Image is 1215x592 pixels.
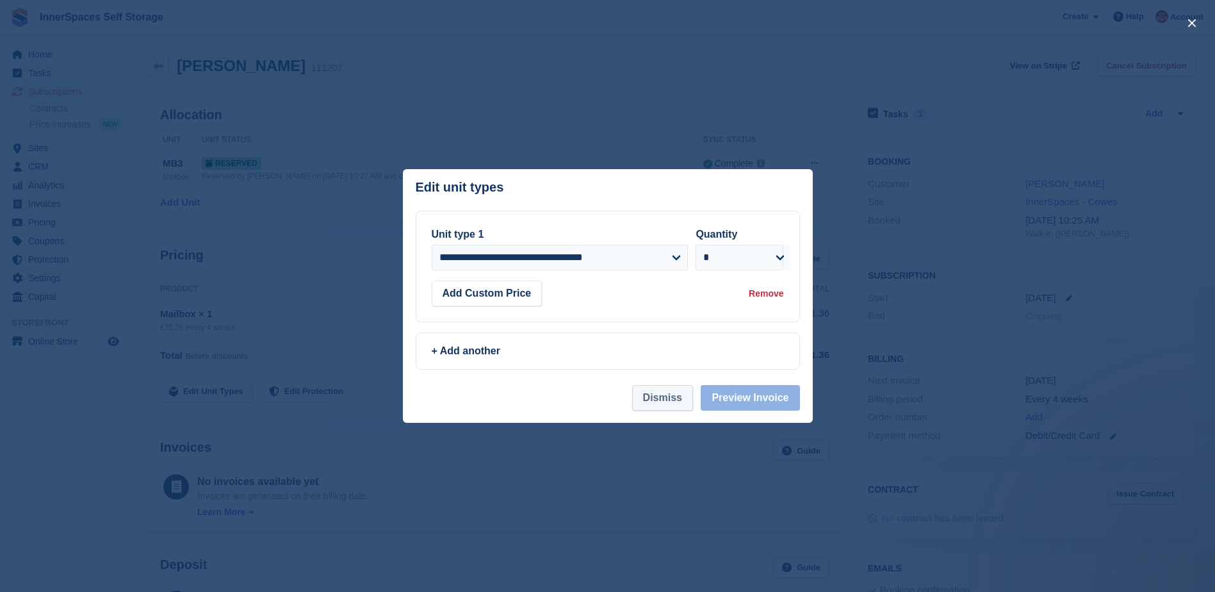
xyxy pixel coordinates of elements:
a: + Add another [416,333,800,370]
button: close [1182,13,1202,33]
div: + Add another [432,343,784,359]
button: Add Custom Price [432,281,542,306]
button: Dismiss [632,385,693,411]
button: Preview Invoice [701,385,799,411]
label: Unit type 1 [432,229,484,240]
label: Quantity [696,229,737,240]
div: Remove [749,287,783,300]
p: Edit unit types [416,180,504,195]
